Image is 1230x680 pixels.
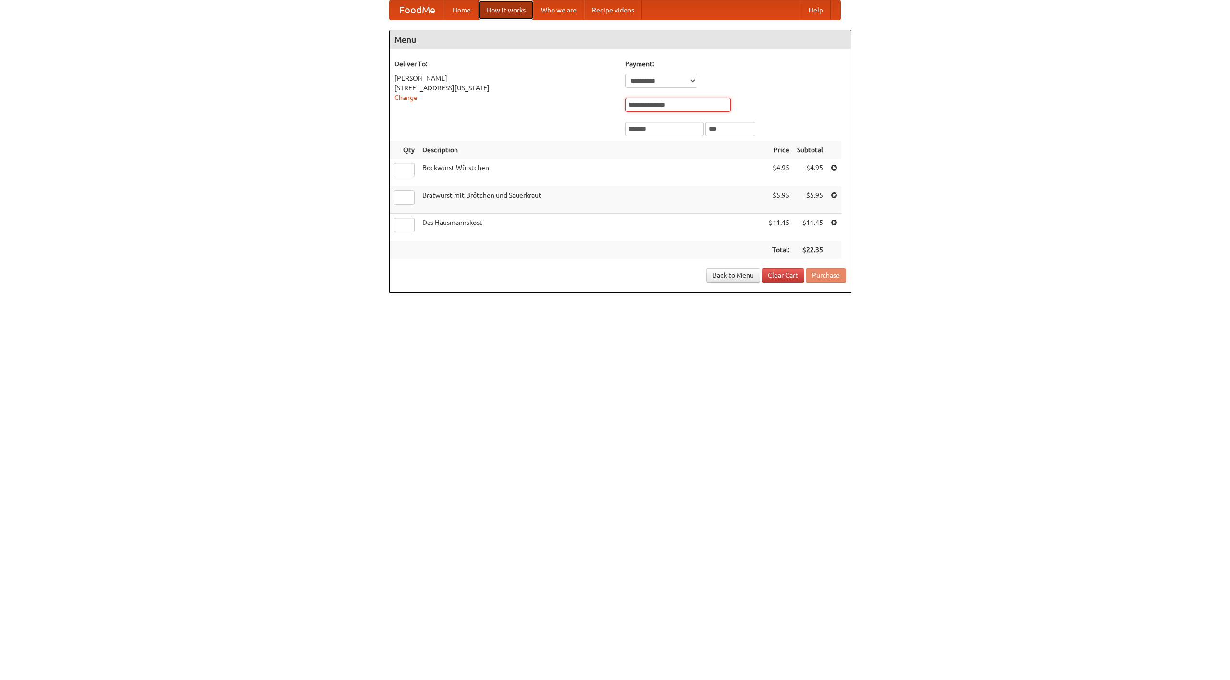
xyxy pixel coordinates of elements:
[793,241,827,259] th: $22.35
[418,214,765,241] td: Das Hausmannskost
[765,186,793,214] td: $5.95
[706,268,760,283] a: Back to Menu
[801,0,831,20] a: Help
[418,159,765,186] td: Bockwurst Würstchen
[765,214,793,241] td: $11.45
[394,74,615,83] div: [PERSON_NAME]
[765,241,793,259] th: Total:
[394,59,615,69] h5: Deliver To:
[390,30,851,49] h4: Menu
[418,186,765,214] td: Bratwurst mit Brötchen und Sauerkraut
[418,141,765,159] th: Description
[793,141,827,159] th: Subtotal
[765,159,793,186] td: $4.95
[793,214,827,241] td: $11.45
[390,0,445,20] a: FoodMe
[793,186,827,214] td: $5.95
[533,0,584,20] a: Who we are
[390,141,418,159] th: Qty
[806,268,846,283] button: Purchase
[479,0,533,20] a: How it works
[394,83,615,93] div: [STREET_ADDRESS][US_STATE]
[394,94,418,101] a: Change
[584,0,642,20] a: Recipe videos
[793,159,827,186] td: $4.95
[445,0,479,20] a: Home
[625,59,846,69] h5: Payment:
[765,141,793,159] th: Price
[762,268,804,283] a: Clear Cart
